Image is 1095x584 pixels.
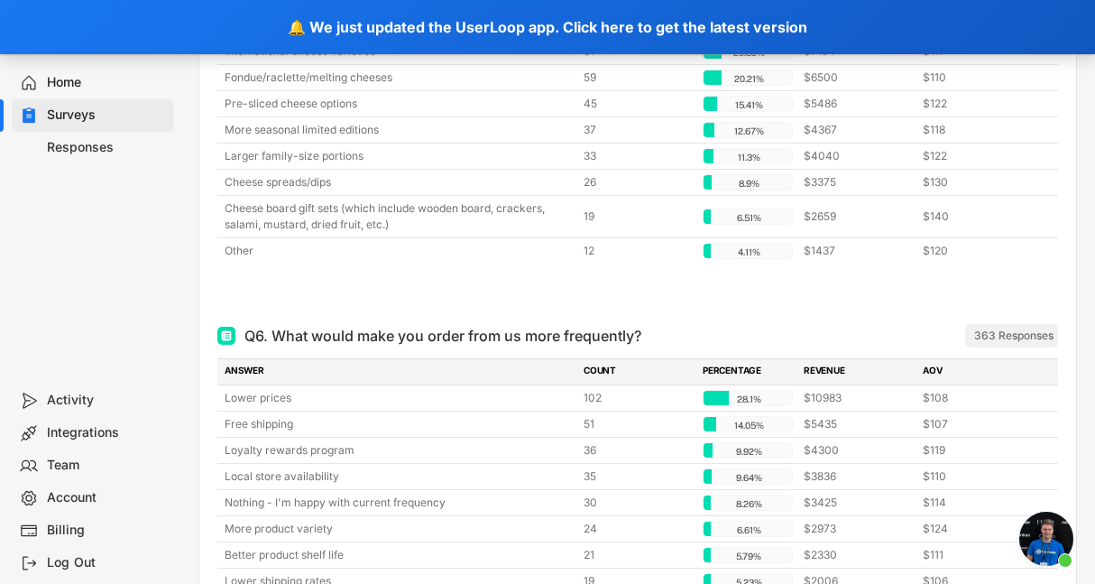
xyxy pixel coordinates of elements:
[707,522,790,538] div: 6.61%
[707,496,790,512] div: 8.26%
[47,457,166,474] div: Team
[923,416,1031,432] div: $107
[923,364,1031,380] div: AOV
[707,391,790,407] div: 28.1%
[707,123,790,139] div: 12.67%
[47,522,166,539] div: Billing
[707,97,790,113] div: 15.41%
[584,416,692,432] div: 51
[584,442,692,459] div: 36
[707,209,790,226] div: 6.51%
[47,107,166,124] div: Surveys
[923,96,1031,112] div: $122
[707,149,790,165] div: 11.3%
[923,174,1031,190] div: $130
[703,364,793,380] div: PERCENTAGE
[974,329,1054,343] div: 363 Responses
[923,442,1031,459] div: $119
[221,330,232,341] img: Multi Select
[584,243,692,259] div: 12
[584,547,692,563] div: 21
[804,390,912,406] div: $10983
[584,174,692,190] div: 26
[47,74,166,91] div: Home
[225,521,573,537] div: More product variety
[804,416,912,432] div: $5435
[584,122,692,138] div: 37
[707,469,790,486] div: 9.64%
[804,96,912,112] div: $5486
[804,495,912,511] div: $3425
[47,424,166,441] div: Integrations
[47,554,166,571] div: Log Out
[804,547,912,563] div: $2330
[707,417,790,433] div: 14.05%
[923,70,1031,86] div: $110
[225,390,573,406] div: Lower prices
[707,443,790,459] div: 9.92%
[225,364,573,380] div: ANSWER
[923,122,1031,138] div: $118
[225,148,573,164] div: Larger family-size portions
[225,70,573,86] div: Fondue/raclette/melting cheeses
[923,243,1031,259] div: $120
[707,244,790,260] div: 4.11%
[584,96,692,112] div: 45
[225,442,573,459] div: Loyalty rewards program
[225,547,573,563] div: Better product shelf life
[584,148,692,164] div: 33
[225,468,573,485] div: Local store availability
[584,468,692,485] div: 35
[804,209,912,225] div: $2659
[47,392,166,409] div: Activity
[804,442,912,459] div: $4300
[47,139,166,156] div: Responses
[584,364,692,380] div: COUNT
[804,148,912,164] div: $4040
[707,548,790,564] div: 5.79%
[923,390,1031,406] div: $108
[923,495,1031,511] div: $114
[707,70,790,87] div: 20.21%
[804,174,912,190] div: $3375
[804,243,912,259] div: $1437
[804,468,912,485] div: $3836
[707,175,790,191] div: 8.9%
[225,174,573,190] div: Cheese spreads/dips
[225,416,573,432] div: Free shipping
[225,243,573,259] div: Other
[225,96,573,112] div: Pre-sliced cheese options
[923,547,1031,563] div: $111
[225,122,573,138] div: More seasonal limited editions
[804,364,912,380] div: REVENUE
[584,390,692,406] div: 102
[47,489,166,506] div: Account
[584,495,692,511] div: 30
[225,495,573,511] div: Nothing - I'm happy with current frequency
[923,521,1031,537] div: $124
[804,70,912,86] div: $6500
[923,209,1031,225] div: $140
[584,209,692,225] div: 19
[225,200,573,233] div: Cheese board gift sets (which include wooden board, crackers, salami, mustard, dried fruit, etc.)
[923,468,1031,485] div: $110
[923,148,1031,164] div: $122
[244,325,641,347] div: Q6. What would make you order from us more frequently?
[584,521,692,537] div: 24
[804,521,912,537] div: $2973
[584,70,692,86] div: 59
[804,122,912,138] div: $4367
